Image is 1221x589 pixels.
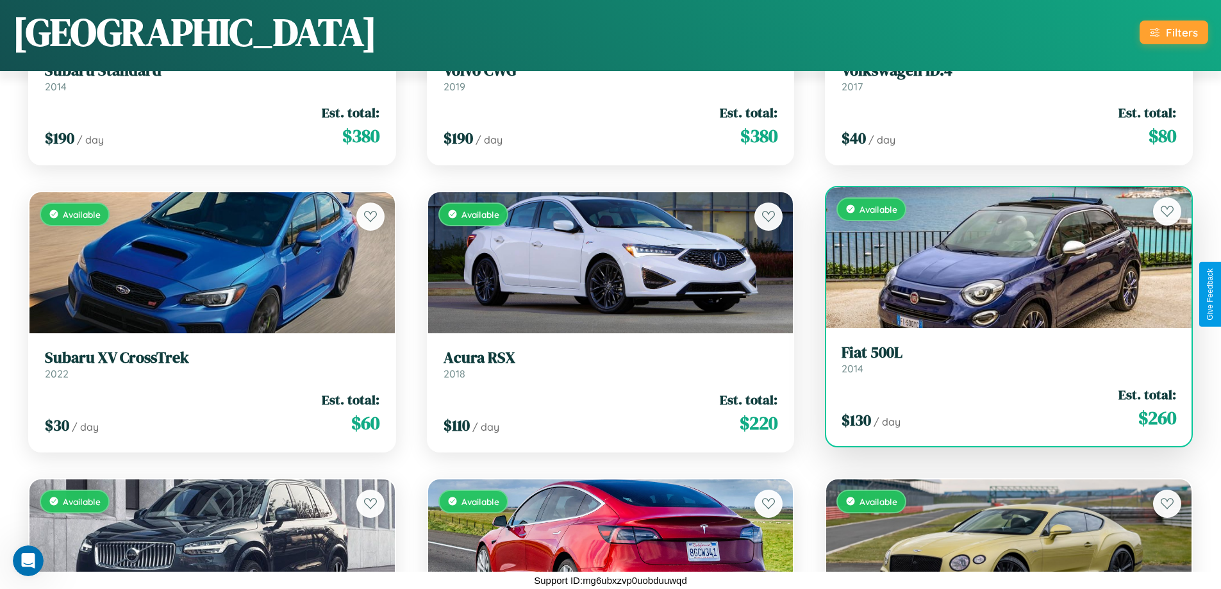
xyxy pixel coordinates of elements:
[874,415,901,428] span: / day
[476,133,503,146] span: / day
[45,62,379,93] a: Subaru Standard2014
[461,209,499,220] span: Available
[461,496,499,507] span: Available
[45,349,379,380] a: Subaru XV CrossTrek2022
[740,410,777,436] span: $ 220
[45,415,69,436] span: $ 30
[444,349,778,380] a: Acura RSX2018
[72,420,99,433] span: / day
[740,123,777,149] span: $ 380
[1138,405,1176,431] span: $ 260
[842,62,1176,93] a: Volkswagen ID.42017
[444,349,778,367] h3: Acura RSX
[1206,269,1215,320] div: Give Feedback
[45,80,67,93] span: 2014
[1140,21,1208,44] button: Filters
[868,133,895,146] span: / day
[13,545,44,576] iframe: Intercom live chat
[1149,123,1176,149] span: $ 80
[63,496,101,507] span: Available
[444,128,473,149] span: $ 190
[45,349,379,367] h3: Subaru XV CrossTrek
[860,204,897,215] span: Available
[322,390,379,409] span: Est. total:
[45,367,69,380] span: 2022
[444,415,470,436] span: $ 110
[1118,385,1176,404] span: Est. total:
[842,344,1176,375] a: Fiat 500L2014
[860,496,897,507] span: Available
[45,62,379,80] h3: Subaru Standard
[444,367,465,380] span: 2018
[444,62,778,93] a: Volvo CWG2019
[342,123,379,149] span: $ 380
[77,133,104,146] span: / day
[842,128,866,149] span: $ 40
[351,410,379,436] span: $ 60
[842,410,871,431] span: $ 130
[444,80,465,93] span: 2019
[13,6,377,58] h1: [GEOGRAPHIC_DATA]
[720,103,777,122] span: Est. total:
[842,62,1176,80] h3: Volkswagen ID.4
[842,344,1176,362] h3: Fiat 500L
[842,80,863,93] span: 2017
[534,572,687,589] p: Support ID: mg6ubxzvp0uobduuwqd
[472,420,499,433] span: / day
[842,362,863,375] span: 2014
[1166,26,1198,39] div: Filters
[45,128,74,149] span: $ 190
[63,209,101,220] span: Available
[720,390,777,409] span: Est. total:
[444,62,778,80] h3: Volvo CWG
[1118,103,1176,122] span: Est. total:
[322,103,379,122] span: Est. total:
